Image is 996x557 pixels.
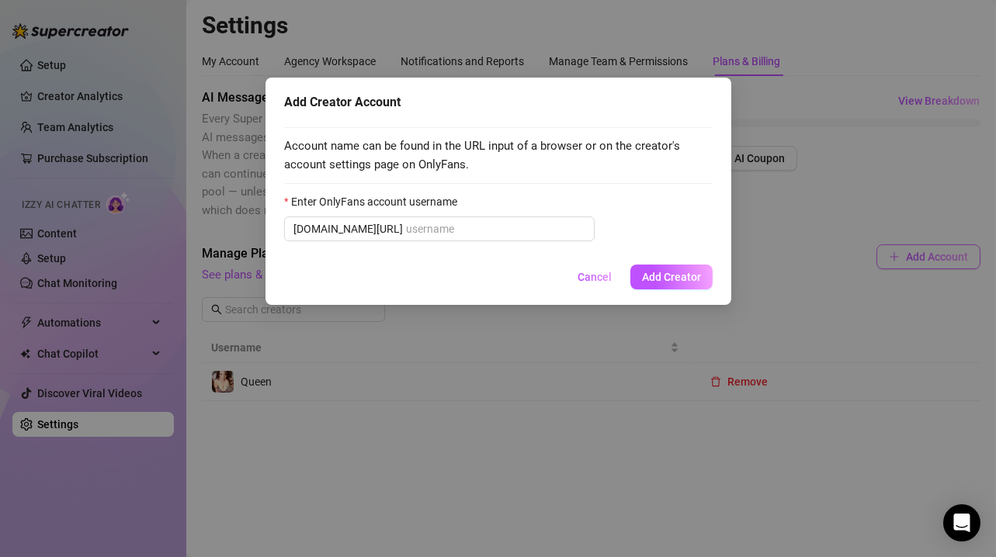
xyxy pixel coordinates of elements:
[293,220,403,237] span: [DOMAIN_NAME][URL]
[284,137,713,174] span: Account name can be found in the URL input of a browser or on the creator's account settings page...
[284,93,713,112] div: Add Creator Account
[406,220,585,237] input: Enter OnlyFans account username
[642,271,701,283] span: Add Creator
[943,504,980,541] div: Open Intercom Messenger
[578,271,612,283] span: Cancel
[565,265,624,289] button: Cancel
[284,193,467,210] label: Enter OnlyFans account username
[630,265,713,289] button: Add Creator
